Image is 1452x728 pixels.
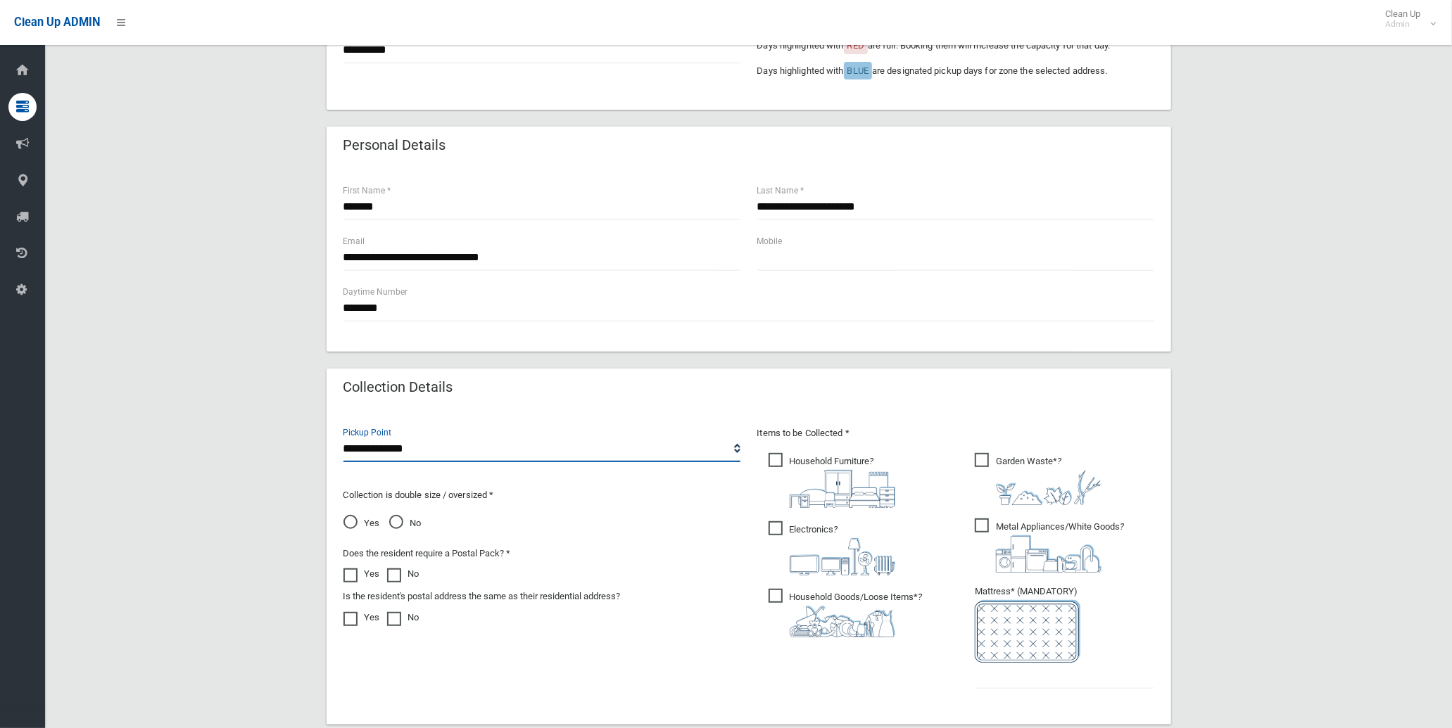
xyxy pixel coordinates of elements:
[327,373,470,401] header: Collection Details
[975,453,1101,505] span: Garden Waste*
[769,589,923,637] span: Household Goods/Loose Items*
[790,456,895,508] i: ?
[387,566,419,582] label: No
[790,524,895,575] i: ?
[1385,19,1420,30] small: Admin
[975,600,1080,663] img: e7408bece873d2c1783593a074e5cb2f.png
[327,132,463,159] header: Personal Details
[389,515,422,532] span: No
[975,586,1154,663] span: Mattress* (MANDATORY)
[343,515,380,532] span: Yes
[790,606,895,637] img: b13cc3517677393f34c0a387616ef184.png
[996,535,1101,573] img: 36c1b0289cb1767239cdd3de9e694f19.png
[996,521,1124,573] i: ?
[757,425,1154,442] p: Items to be Collected *
[996,470,1101,505] img: 4fd8a5c772b2c999c83690221e5242e0.png
[387,609,419,626] label: No
[343,566,380,582] label: Yes
[1378,8,1434,30] span: Clean Up
[343,588,621,605] label: Is the resident's postal address the same as their residential address?
[343,545,511,562] label: Does the resident require a Postal Pack? *
[790,592,923,637] i: ?
[757,63,1154,79] p: Days highlighted with are designated pickup days for zone the selected address.
[996,456,1101,505] i: ?
[790,470,895,508] img: aa9efdbe659d29b613fca23ba79d85cb.png
[847,40,864,51] span: RED
[769,453,895,508] span: Household Furniture
[975,518,1124,573] span: Metal Appliances/White Goods
[847,65,869,76] span: BLUE
[790,538,895,575] img: 394712a680b73dbc3d2a6a3a7ffe5a07.png
[343,487,740,504] p: Collection is double size / oversized *
[769,521,895,575] span: Electronics
[14,15,100,29] span: Clean Up ADMIN
[757,37,1154,54] p: Days highlighted with are full. Booking them will increase the capacity for that day.
[343,609,380,626] label: Yes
